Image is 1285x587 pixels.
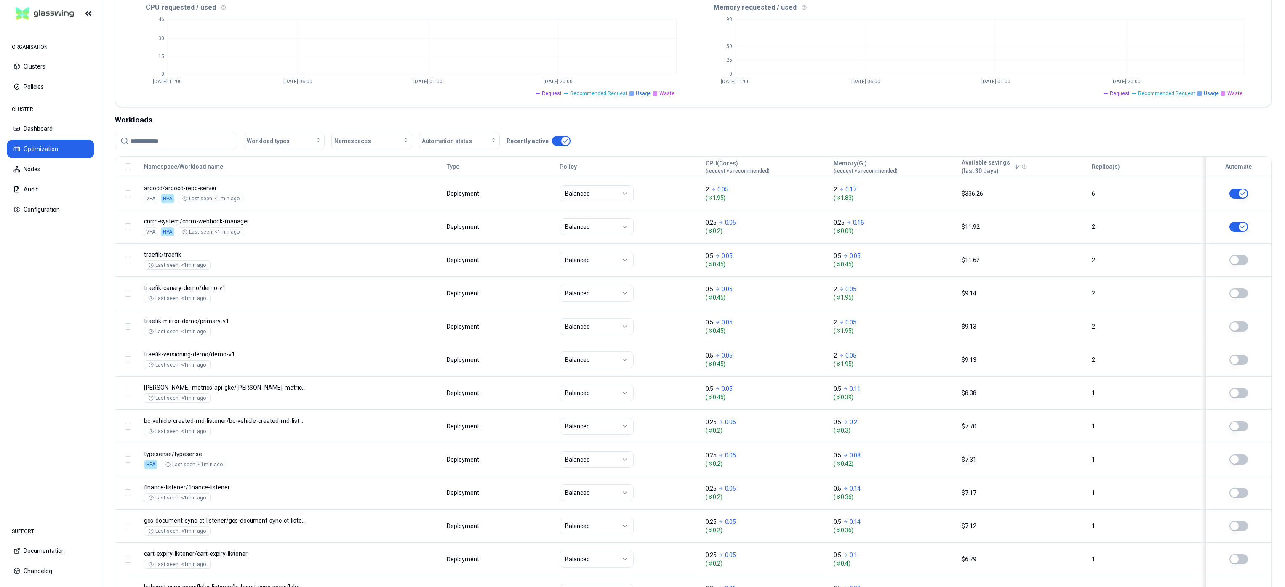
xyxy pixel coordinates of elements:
div: Deployment [447,422,480,430]
button: Changelog [7,562,94,580]
p: 0.05 [850,252,861,260]
div: Last seen: <1min ago [165,461,223,468]
span: ( 1.95 ) [706,194,826,202]
p: 0.05 [725,451,736,460]
div: 6 [1092,189,1197,198]
span: Request [542,90,562,97]
span: ( 0.45 ) [706,360,826,368]
p: demo-v1 [144,350,306,359]
p: 0.05 [845,351,856,360]
div: $7.12 [962,522,1084,530]
div: $9.14 [962,289,1084,297]
div: $11.62 [962,256,1084,264]
span: ( 0.36 ) [834,493,954,501]
p: cart-expiry-listener [144,550,306,558]
p: 0.5 [834,551,841,559]
span: ( 0.2 ) [706,493,826,501]
p: typesense [144,450,306,458]
p: 0.5 [706,252,713,260]
button: Configuration [7,200,94,219]
div: $336.26 [962,189,1084,198]
div: CPU requested / used [125,3,693,13]
p: 2 [834,351,837,360]
div: VPA [144,194,157,203]
span: ( 0.2 ) [706,526,826,534]
tspan: 46 [158,16,164,22]
p: 0.05 [722,385,733,393]
div: $9.13 [962,322,1084,331]
div: Deployment [447,356,480,364]
p: 0.05 [722,318,733,327]
div: CPU(Cores) [706,159,770,174]
tspan: [DATE] 01:00 [981,79,1010,85]
span: (request vs recommended) [706,167,770,174]
span: ( 0.45 ) [706,393,826,401]
div: Policy [560,162,698,171]
span: ( 1.95 ) [834,360,954,368]
div: HPA is enabled on CPU, only memory will be optimised. [144,460,157,469]
span: Waste [659,90,674,97]
p: 0.05 [722,351,733,360]
button: Policies [7,77,94,96]
p: 0.05 [722,252,733,260]
span: ( 0.3 ) [834,426,954,435]
span: ( 1.83 ) [834,194,954,202]
p: 0.25 [834,218,845,227]
div: $11.92 [962,223,1084,231]
div: 2 [1092,356,1197,364]
button: Namespaces [331,133,412,149]
div: Deployment [447,322,480,331]
p: 0.5 [834,484,841,493]
tspan: 0 [729,71,732,77]
div: Last seen: <1min ago [149,295,206,302]
tspan: 0 [161,71,164,77]
p: finance-listener [144,483,306,491]
p: 0.25 [706,518,717,526]
div: SUPPORT [7,523,94,540]
span: Waste [1227,90,1242,97]
tspan: [DATE] 11:00 [721,79,750,85]
span: Workload types [247,137,290,145]
div: $7.17 [962,489,1084,497]
div: $7.31 [962,455,1084,464]
p: 0.05 [717,185,728,194]
p: argocd-repo-server [144,184,306,192]
p: 0.05 [725,218,736,227]
p: 0.25 [706,451,717,460]
div: Memory(Gi) [834,159,898,174]
p: 0.05 [725,484,736,493]
div: Last seen: <1min ago [149,328,206,335]
div: Workloads [115,114,1272,126]
button: This workload cannot be automated, because HPA is applied or managed by Gitops. [1229,189,1248,199]
p: 0.14 [850,484,861,493]
span: (request vs recommended) [834,167,898,174]
button: Clusters [7,57,94,76]
button: Namespace/Workload name [144,158,223,175]
div: Last seen: <1min ago [149,361,206,368]
div: 1 [1092,455,1197,464]
p: 0.05 [725,551,736,559]
span: ( 0.4 ) [834,559,954,568]
span: ( 0.36 ) [834,526,954,534]
div: Deployment [447,223,480,231]
span: ( 0.09 ) [834,227,954,235]
span: Namespaces [334,137,371,145]
button: Replica(s) [1092,158,1120,175]
button: Documentation [7,542,94,560]
p: 2 [834,318,837,327]
div: Last seen: <1min ago [149,494,206,501]
div: $8.38 [962,389,1084,397]
button: Nodes [7,160,94,178]
p: 0.5 [834,252,841,260]
button: Optimization [7,140,94,158]
img: GlassWing [12,4,77,24]
span: ( 0.45 ) [706,327,826,335]
span: Request [1110,90,1130,97]
div: Last seen: <1min ago [182,228,240,235]
div: 2 [1092,256,1197,264]
p: 0.05 [725,418,736,426]
button: CPU(Cores)(request vs recommended) [706,158,770,175]
div: CLUSTER [7,101,94,118]
span: Automation status [422,137,472,145]
span: ( 0.2 ) [706,426,826,435]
